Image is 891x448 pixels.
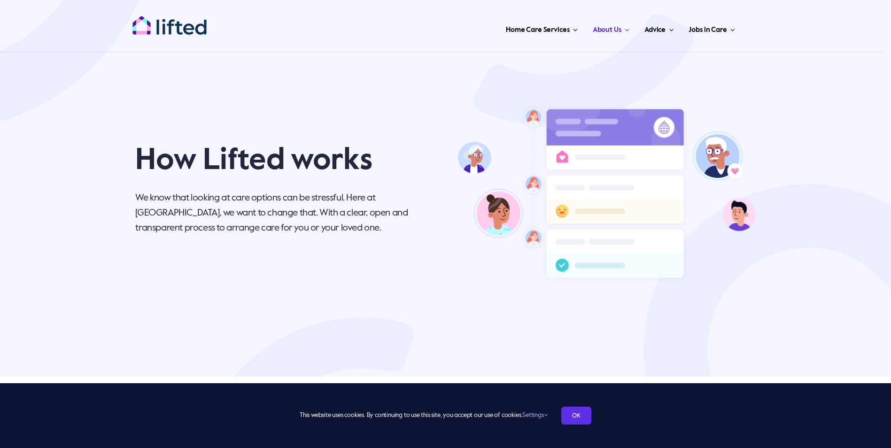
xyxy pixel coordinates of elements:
a: Advice [642,14,676,42]
a: About Us [590,14,632,42]
img: HIW_How it works page_Care Begins [458,75,756,311]
a: OK [561,407,591,425]
a: lifted-logo [132,15,207,25]
span: Advice [644,23,666,38]
a: Settings [522,412,547,418]
h1: How Lifted works [135,142,419,179]
nav: Main Menu [237,14,738,42]
span: About Us [593,23,621,38]
a: Home Care Services [503,14,581,42]
span: Jobs in Care [689,23,727,38]
span: This website uses cookies. By continuing to use this site, you accept our use of cookies. [300,408,547,423]
a: Jobs in Care [686,14,738,42]
span: Home Care Services [506,23,569,38]
span: We know that looking at care options can be stressful. Here at [GEOGRAPHIC_DATA], we want to chan... [135,193,408,233]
